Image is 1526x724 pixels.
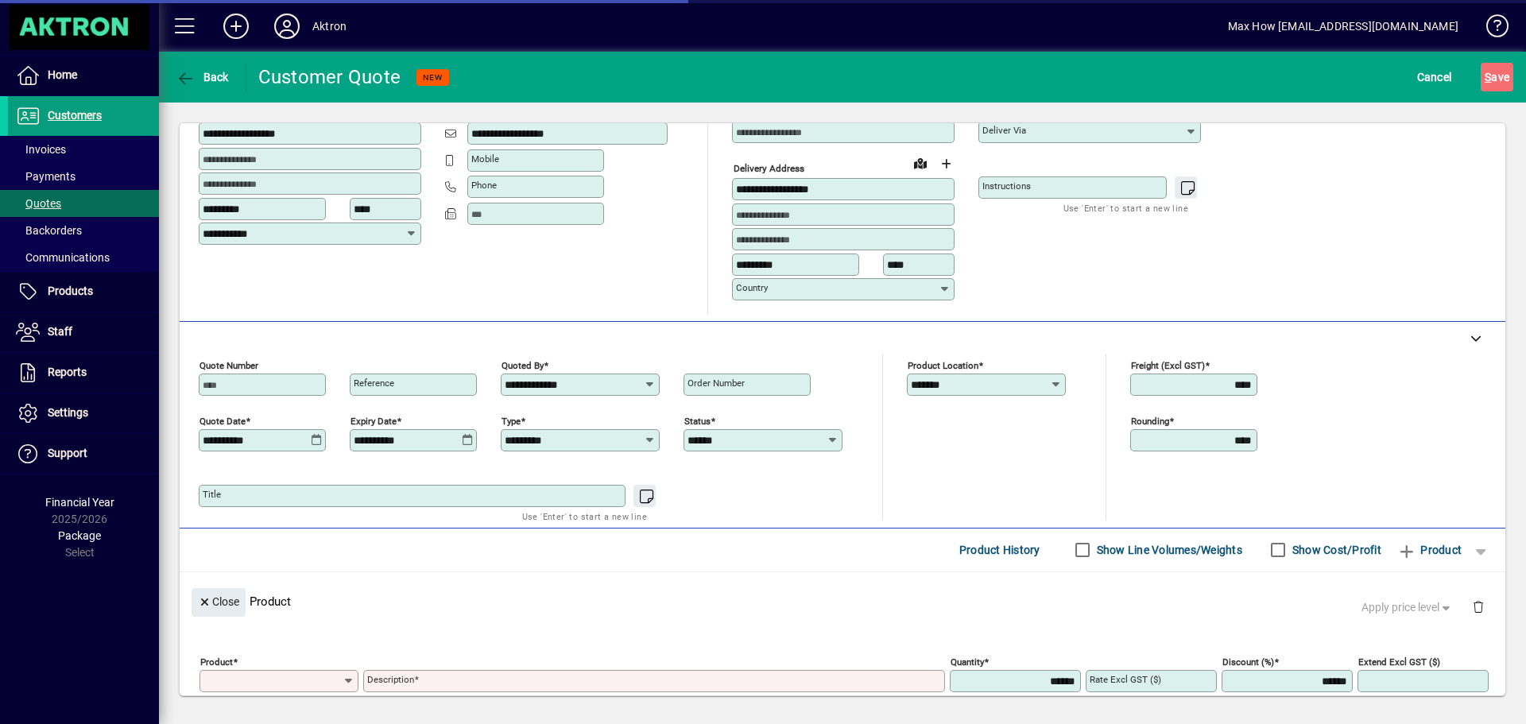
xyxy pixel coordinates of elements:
span: Home [48,68,77,81]
a: Support [8,434,159,474]
mat-label: Quantity [951,656,984,667]
span: Reports [48,366,87,378]
button: Back [172,63,233,91]
span: Apply price level [1361,599,1454,616]
button: Cancel [1413,63,1456,91]
a: Knowledge Base [1474,3,1506,55]
span: Products [48,285,93,297]
button: Delete [1459,588,1497,626]
button: Apply price level [1355,593,1460,621]
mat-label: Discount (%) [1222,656,1274,667]
a: Home [8,56,159,95]
div: Aktron [312,14,347,39]
mat-label: Quoted by [502,359,544,370]
label: Show Cost/Profit [1289,542,1381,558]
a: View on map [908,150,933,176]
mat-label: Title [203,489,221,500]
a: Payments [8,163,159,190]
span: Package [58,529,101,542]
mat-hint: Use 'Enter' to start a new line [522,507,647,525]
a: Communications [8,244,159,271]
mat-label: Quote number [199,359,258,370]
div: Product [180,572,1505,630]
button: Choose address [933,151,959,176]
span: Cancel [1417,64,1452,90]
span: Product History [959,537,1040,563]
label: Show Line Volumes/Weights [1094,542,1242,558]
a: Quotes [8,190,159,217]
button: Close [192,588,246,617]
span: Financial Year [45,496,114,509]
app-page-header-button: Delete [1459,599,1497,614]
mat-label: Country [736,282,768,293]
a: Reports [8,353,159,393]
button: Save [1481,63,1513,91]
mat-label: Expiry date [351,415,397,426]
mat-label: Type [502,415,521,426]
a: Products [8,272,159,312]
button: Add [211,12,261,41]
mat-label: Rate excl GST ($) [1090,674,1161,685]
a: Invoices [8,136,159,163]
div: Max How [EMAIL_ADDRESS][DOMAIN_NAME] [1228,14,1458,39]
span: Payments [16,170,76,183]
mat-label: Phone [471,180,497,191]
app-page-header-button: Back [159,63,246,91]
mat-hint: Use 'Enter' to start a new line [1063,199,1188,217]
button: Profile [261,12,312,41]
mat-label: Status [684,415,711,426]
span: Staff [48,325,72,338]
app-page-header-button: Close [188,594,250,608]
mat-label: Description [367,674,414,685]
mat-label: Deliver via [982,125,1026,136]
a: Staff [8,312,159,352]
mat-label: Reference [354,377,394,389]
mat-label: Freight (excl GST) [1131,359,1205,370]
span: Customers [48,109,102,122]
span: Back [176,71,229,83]
span: Quotes [16,197,61,210]
span: Settings [48,406,88,419]
mat-label: Product location [908,359,978,370]
a: Settings [8,393,159,433]
mat-label: Order number [687,377,745,389]
div: Customer Quote [258,64,401,90]
mat-label: Extend excl GST ($) [1358,656,1440,667]
span: ave [1485,64,1509,90]
span: NEW [423,72,443,83]
span: Close [198,589,239,615]
mat-label: Mobile [471,153,499,165]
mat-label: Product [200,656,233,667]
mat-label: Instructions [982,180,1031,192]
span: S [1485,71,1491,83]
button: Product History [953,536,1047,564]
a: Backorders [8,217,159,244]
span: Invoices [16,143,66,156]
span: Backorders [16,224,82,237]
span: Support [48,447,87,459]
mat-label: Quote date [199,415,246,426]
mat-label: Rounding [1131,415,1169,426]
span: Communications [16,251,110,264]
